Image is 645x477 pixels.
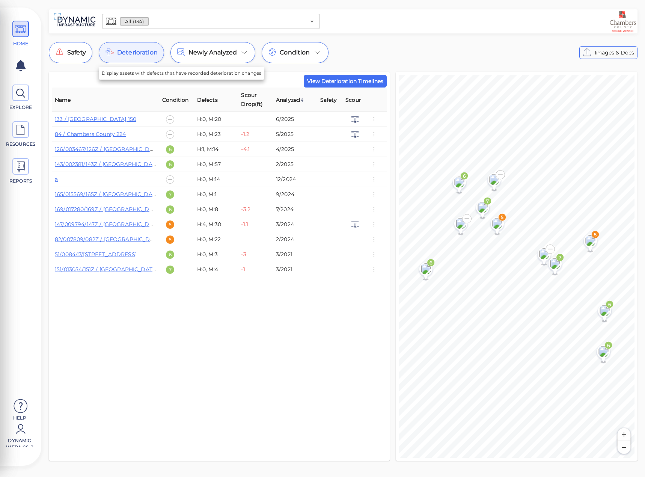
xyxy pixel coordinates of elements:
text: 7 [559,255,561,260]
button: Open [307,16,317,27]
button: Zoom out [618,441,630,454]
div: 12/2024 [276,175,314,183]
button: Zoom in [618,428,630,441]
div: H:0, M:57 [197,160,235,168]
div: 3/2024 [276,220,314,228]
div: 7/2024 [276,205,314,213]
text: 5 [500,214,503,220]
span: Safety [320,95,337,104]
a: 143/002381/143Z / [GEOGRAPHIC_DATA] 053 [55,161,172,168]
span: Images & Docs [595,48,634,57]
div: H:0, M:20 [197,115,235,123]
div: 5 [166,235,174,244]
div: 9/2024 [276,190,314,198]
span: EXPLORE [5,104,37,111]
div: 6 [166,160,174,169]
div: H:0, M:14 [197,175,235,183]
span: Scour Drop(ft) [241,91,270,109]
span: Safety [67,48,86,57]
a: 165/015569/165Z / [GEOGRAPHIC_DATA] 176 [55,191,171,198]
a: 169/017280/169Z / [GEOGRAPHIC_DATA] 087 [55,206,173,213]
span: Help [4,415,36,421]
span: View Deterioration Timelines [307,77,383,86]
span: Analyzed [276,95,304,104]
div: -3 [241,251,246,258]
span: Deterioration [117,48,158,57]
div: 6 [166,251,174,259]
text: 6 [463,173,466,179]
div: 6/2025 [276,115,314,123]
text: 7 [486,198,489,204]
div: 5/2025 [276,130,314,138]
span: Scour [345,95,361,104]
div: 3/2021 [276,251,314,258]
a: a [55,176,58,183]
a: 82/007809/082Z / [GEOGRAPHIC_DATA] 263 [55,236,173,243]
div: -4.1 [241,145,250,153]
div: 7 [166,190,174,199]
a: 147/009794/147Z / [GEOGRAPHIC_DATA] 160 [55,221,172,228]
span: REPORTS [5,178,37,184]
text: 6 [608,302,611,307]
div: 2/2024 [276,235,314,243]
div: 3/2021 [276,266,314,273]
span: All (134) [121,18,148,25]
text: 5 [594,232,597,237]
a: 126/003467/126Z / [GEOGRAPHIC_DATA] 055 [55,146,173,152]
div: H:0, M:8 [197,205,235,213]
span: RESOURCES [5,141,37,148]
canvas: Map [399,75,634,458]
div: -1 [241,266,245,273]
span: Condition [280,48,310,57]
iframe: Chat [613,443,639,471]
div: 2/2025 [276,160,314,168]
span: Newly Analyzed [188,48,237,57]
a: 151/013054/151Z / [GEOGRAPHIC_DATA] 155 [55,266,167,273]
span: Defects [197,95,218,104]
span: Name [55,95,71,104]
div: H:4, M:30 [197,220,235,228]
span: Dynamic Infra CS-2 [4,437,36,447]
a: 133 / [GEOGRAPHIC_DATA] 150 [55,116,136,122]
div: H:0, M:4 [197,266,235,273]
span: Condition [162,95,188,104]
div: -3.2 [241,205,250,213]
div: 5 [166,220,174,229]
div: 6 [166,145,174,154]
text: 6 [607,343,610,348]
div: H:0, M:1 [197,190,235,198]
div: H:0, M:3 [197,251,235,258]
div: 4/2025 [276,145,314,153]
text: 6 [429,260,433,266]
span: HOME [5,40,37,47]
div: H:0, M:23 [197,130,235,138]
a: 51/008447/[STREET_ADDRESS] [55,251,137,258]
div: -1.2 [241,130,249,138]
a: 84 / Chambers County 224 [55,131,126,137]
div: 6 [166,205,174,214]
img: sort_z_to_a [300,98,304,102]
div: H:1, M:14 [197,145,235,153]
div: -1.1 [241,220,248,228]
div: H:0, M:22 [197,235,235,243]
div: 7 [166,266,174,274]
